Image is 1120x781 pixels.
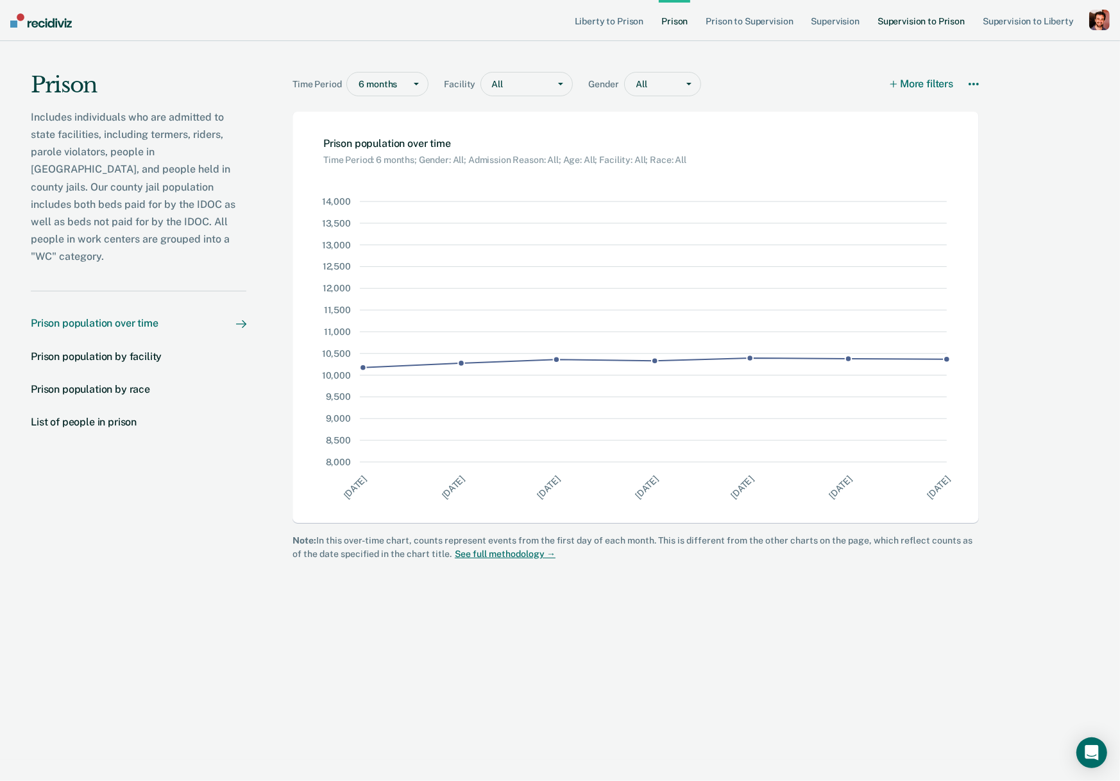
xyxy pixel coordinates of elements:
circle: Point at x Mon Sep 01 2025 00:00:00 GMT-0400 (Eastern Daylight Time) and y 10367 [944,356,950,363]
span: Time Period [293,79,346,90]
div: All [481,75,549,94]
a: Prison population by race [31,383,246,395]
div: List of people in prison [31,416,137,428]
div: Time Period: 6 months; Gender: All; Admission Reason: All; Age: All; Facility: All; Race: All [323,150,686,166]
input: gender [636,79,638,90]
span: Facility [444,79,480,90]
strong: Note: [293,535,316,545]
button: More filters [891,72,954,96]
div: Prison population over time [31,317,158,329]
div: In this over-time chart, counts represent events from the first day of each month. This is differ... [293,534,979,561]
div: Prison [31,72,246,108]
div: Includes individuals who are admitted to state facilities, including termers, riders, parole viol... [31,108,246,266]
div: Prison population by race [31,383,150,395]
div: Prison population over time [323,137,686,166]
span: Gender [588,79,624,90]
a: List of people in prison [31,416,246,428]
div: Prison population by facility [31,350,162,363]
input: timePeriod [359,79,361,90]
a: Prison population by facility [31,350,246,363]
img: Recidiviz [10,13,72,28]
div: Open Intercom Messenger [1076,737,1107,768]
a: See full methodology → [452,549,556,559]
a: Prison population over time [31,317,246,329]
